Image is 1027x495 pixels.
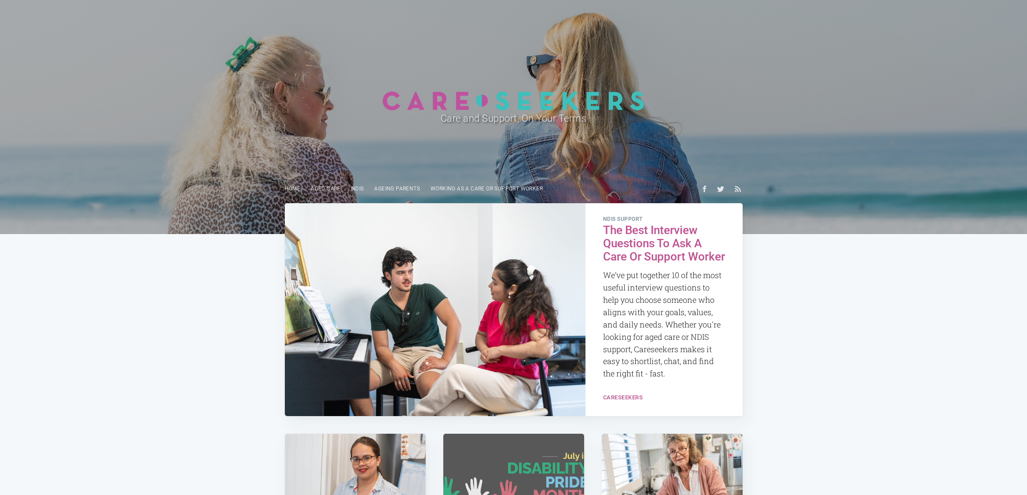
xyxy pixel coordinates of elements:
a: Ageing parents [369,180,425,197]
a: NDIS [346,180,369,197]
a: Working as a care or support worker [425,180,548,197]
h2: Care and Support, On Your Terms [326,111,701,126]
span: NDIS Support [603,216,725,223]
a: Home [280,180,306,197]
a: NDIS Support The Best Interview Questions To Ask A Care Or Support Worker We’ve put together 10 o... [585,203,743,392]
a: Careseekers [603,394,643,401]
h2: The Best Interview Questions To Ask A Care Or Support Worker [603,224,725,264]
p: We’ve put together 10 of the most useful interview questions to help you choose someone who align... [603,269,725,380]
a: Aged Care [306,180,346,197]
img: Careseekers [382,91,645,111]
